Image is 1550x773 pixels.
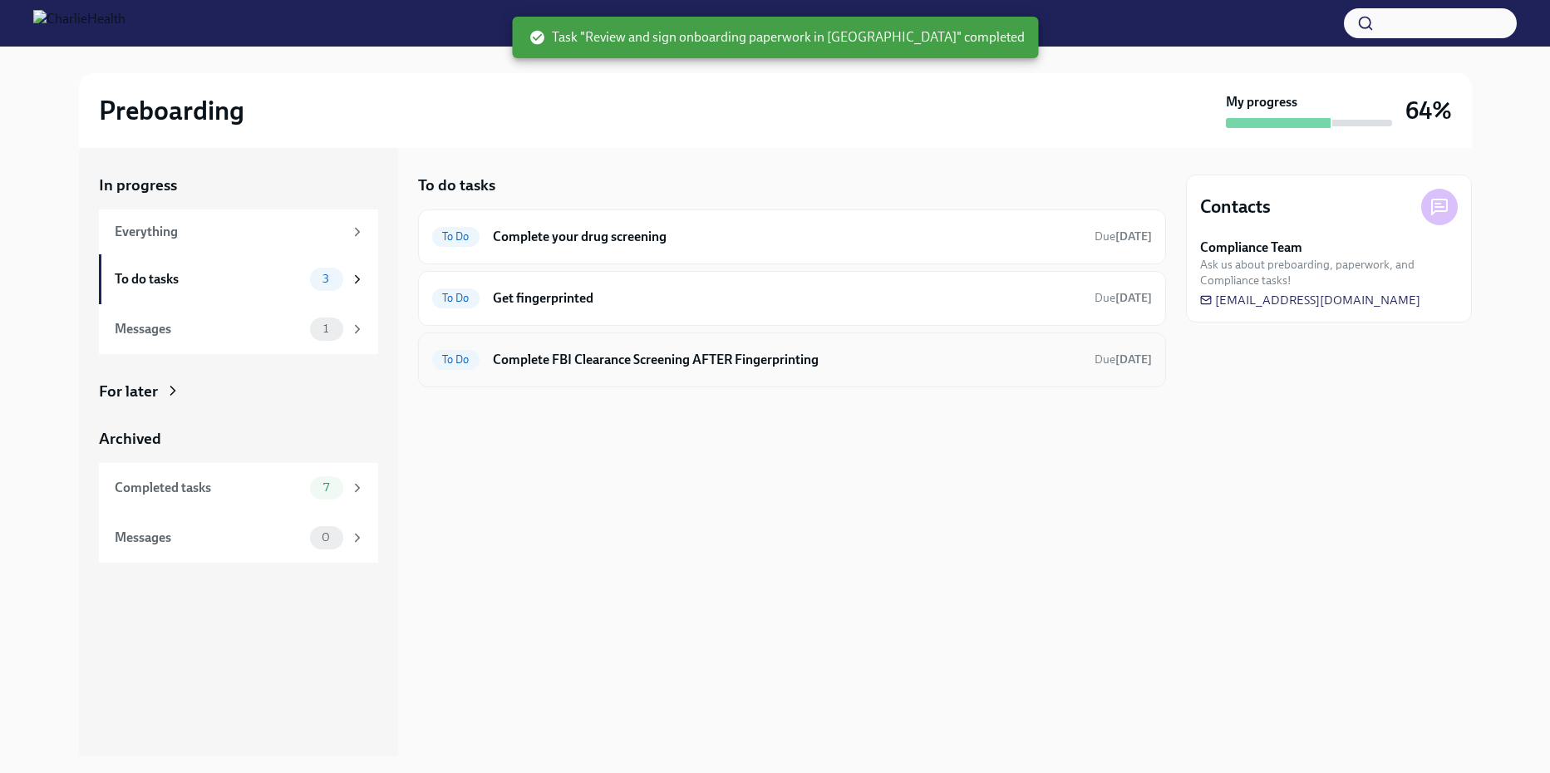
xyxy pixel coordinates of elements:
span: Due [1095,352,1152,367]
div: Everything [115,223,343,241]
a: For later [99,381,378,402]
span: 0 [312,531,340,544]
span: 1 [313,322,338,335]
div: For later [99,381,158,402]
strong: Compliance Team [1200,239,1302,257]
div: To do tasks [115,270,303,288]
span: Due [1095,229,1152,244]
h6: Get fingerprinted [493,289,1081,308]
span: August 19th, 2025 08:00 [1095,229,1152,244]
h2: Preboarding [99,94,244,127]
h6: Complete FBI Clearance Screening AFTER Fingerprinting [493,351,1081,369]
a: To DoComplete your drug screeningDue[DATE] [432,224,1152,250]
strong: My progress [1226,93,1297,111]
strong: [DATE] [1115,352,1152,367]
a: In progress [99,175,378,196]
a: Messages0 [99,513,378,563]
img: CharlieHealth [33,10,125,37]
a: To DoGet fingerprintedDue[DATE] [432,285,1152,312]
div: Messages [115,529,303,547]
span: To Do [432,230,480,243]
strong: [DATE] [1115,229,1152,244]
span: 3 [312,273,339,285]
strong: [DATE] [1115,291,1152,305]
span: To Do [432,292,480,304]
a: To do tasks3 [99,254,378,304]
div: Completed tasks [115,479,303,497]
h5: To do tasks [418,175,495,196]
a: Archived [99,428,378,450]
span: August 19th, 2025 08:00 [1095,290,1152,306]
span: Task "Review and sign onboarding paperwork in [GEOGRAPHIC_DATA]" completed [529,28,1025,47]
div: Messages [115,320,303,338]
span: To Do [432,353,480,366]
h4: Contacts [1200,194,1271,219]
span: Due [1095,291,1152,305]
a: [EMAIL_ADDRESS][DOMAIN_NAME] [1200,292,1420,308]
span: August 22nd, 2025 08:00 [1095,352,1152,367]
a: Messages1 [99,304,378,354]
span: Ask us about preboarding, paperwork, and Compliance tasks! [1200,257,1458,288]
a: Completed tasks7 [99,463,378,513]
h6: Complete your drug screening [493,228,1081,246]
h3: 64% [1405,96,1452,126]
a: Everything [99,209,378,254]
span: 7 [313,481,339,494]
a: To DoComplete FBI Clearance Screening AFTER FingerprintingDue[DATE] [432,347,1152,373]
